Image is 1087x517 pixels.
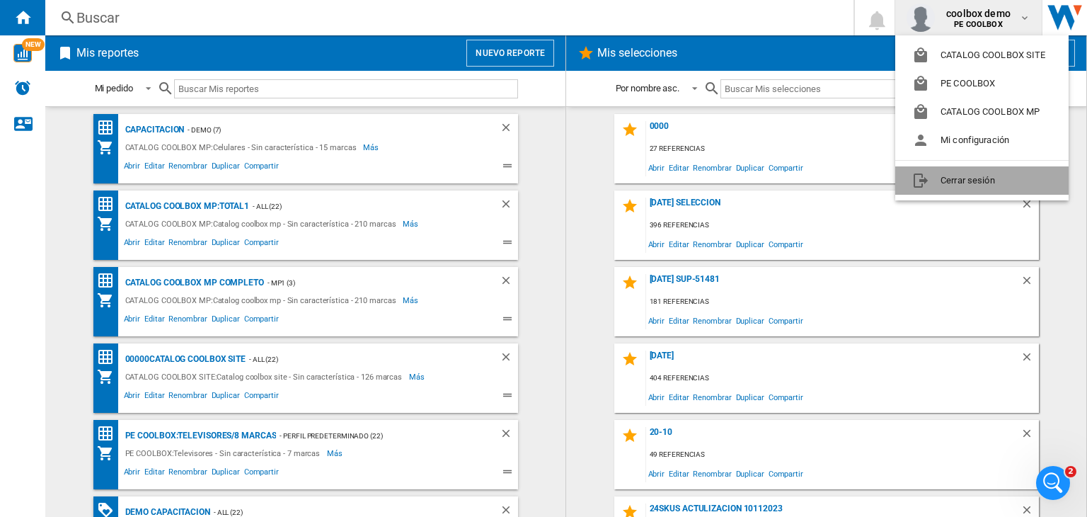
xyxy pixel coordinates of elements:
iframe: Intercom live chat [1036,466,1070,500]
button: Mi configuración [895,126,1069,154]
button: CATALOG COOLBOX SITE [895,41,1069,69]
button: Cerrar sesión [895,166,1069,195]
span: 2 [1065,466,1076,477]
button: CATALOG COOLBOX MP [895,98,1069,126]
button: PE COOLBOX [895,69,1069,98]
